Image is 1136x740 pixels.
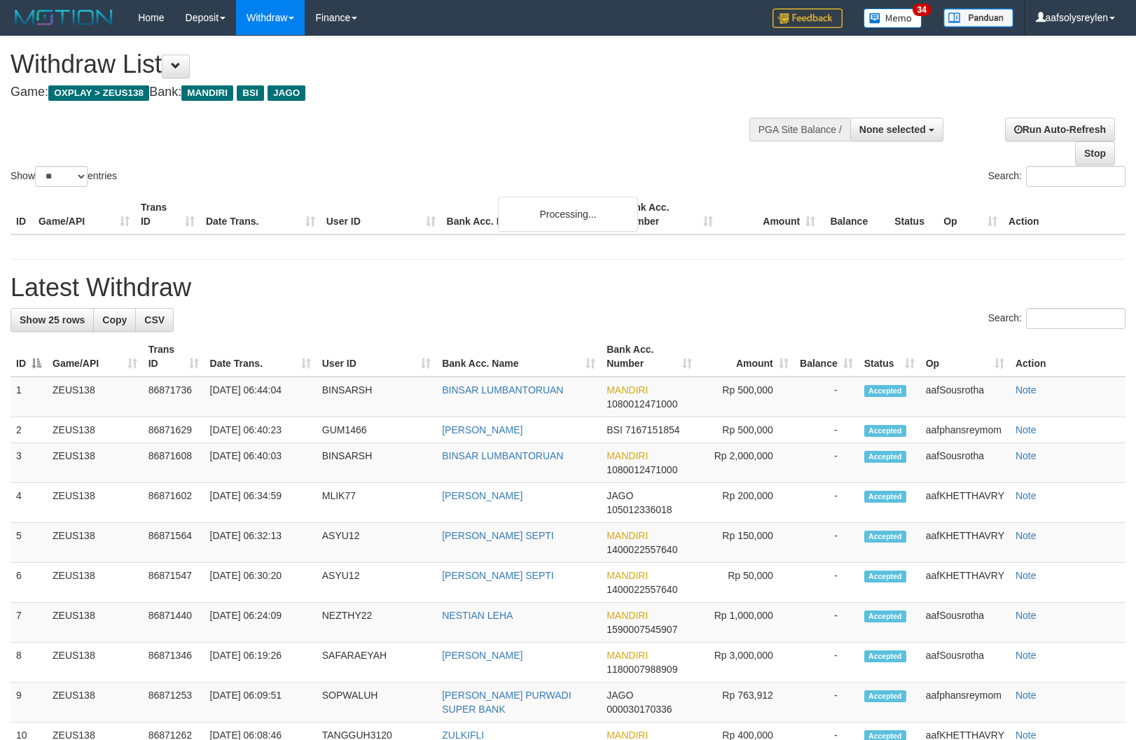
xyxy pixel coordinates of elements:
[607,664,677,675] span: Copy 1180007988909 to clipboard
[47,443,143,483] td: ZEUS138
[864,425,906,437] span: Accepted
[698,443,794,483] td: Rp 2,000,000
[749,118,850,141] div: PGA Site Balance /
[47,643,143,683] td: ZEUS138
[1016,610,1037,621] a: Note
[181,85,233,101] span: MANDIRI
[864,531,906,543] span: Accepted
[11,443,47,483] td: 3
[205,483,317,523] td: [DATE] 06:34:59
[821,195,889,235] th: Balance
[794,483,859,523] td: -
[607,584,677,595] span: Copy 1400022557640 to clipboard
[237,85,264,101] span: BSI
[143,563,205,603] td: 86871547
[864,491,906,503] span: Accepted
[607,490,633,501] span: JAGO
[698,483,794,523] td: Rp 200,000
[607,450,648,461] span: MANDIRI
[698,417,794,443] td: Rp 500,000
[607,530,648,541] span: MANDIRI
[607,704,672,715] span: Copy 000030170336 to clipboard
[607,570,648,581] span: MANDIRI
[794,417,859,443] td: -
[920,603,1010,643] td: aafSousrotha
[1010,337,1125,377] th: Action
[920,443,1010,483] td: aafSousrotha
[1016,530,1037,541] a: Note
[1026,166,1125,187] input: Search:
[35,166,88,187] select: Showentries
[616,195,719,235] th: Bank Acc. Number
[442,450,563,461] a: BINSAR LUMBANTORUAN
[864,385,906,397] span: Accepted
[143,523,205,563] td: 86871564
[143,603,205,643] td: 86871440
[719,195,821,235] th: Amount
[47,563,143,603] td: ZEUS138
[47,683,143,722] td: ZEUS138
[607,384,648,396] span: MANDIRI
[11,483,47,523] td: 4
[11,274,1125,302] h1: Latest Withdraw
[11,417,47,443] td: 2
[698,643,794,683] td: Rp 3,000,000
[1026,308,1125,329] input: Search:
[321,195,441,235] th: User ID
[698,683,794,722] td: Rp 763,912
[607,624,677,635] span: Copy 1590007545907 to clipboard
[1016,424,1037,435] a: Note
[48,85,149,101] span: OXPLAY > ZEUS138
[913,4,931,16] span: 34
[1016,570,1037,581] a: Note
[920,377,1010,417] td: aafSousrotha
[205,683,317,722] td: [DATE] 06:09:51
[442,690,571,715] a: [PERSON_NAME] PURWADI SUPER BANK
[698,377,794,417] td: Rp 500,000
[920,523,1010,563] td: aafKHETTHAVRY
[864,8,922,28] img: Button%20Memo.svg
[205,643,317,683] td: [DATE] 06:19:26
[11,563,47,603] td: 6
[1016,384,1037,396] a: Note
[864,650,906,662] span: Accepted
[93,308,136,332] a: Copy
[607,504,672,515] span: Copy 105012336018 to clipboard
[200,195,321,235] th: Date Trans.
[47,603,143,643] td: ZEUS138
[1075,141,1115,165] a: Stop
[47,377,143,417] td: ZEUS138
[859,124,926,135] span: None selected
[988,166,1125,187] label: Search:
[11,50,743,78] h1: Withdraw List
[794,523,859,563] td: -
[11,85,743,99] h4: Game: Bank:
[794,643,859,683] td: -
[135,195,200,235] th: Trans ID
[11,603,47,643] td: 7
[850,118,943,141] button: None selected
[1003,195,1125,235] th: Action
[143,643,205,683] td: 86871346
[143,337,205,377] th: Trans ID: activate to sort column ascending
[205,337,317,377] th: Date Trans.: activate to sort column ascending
[625,424,680,435] span: Copy 7167151854 to clipboard
[864,610,906,622] span: Accepted
[20,314,85,326] span: Show 25 rows
[47,483,143,523] td: ZEUS138
[11,337,47,377] th: ID: activate to sort column descending
[601,337,698,377] th: Bank Acc. Number: activate to sort column ascending
[143,443,205,483] td: 86871608
[33,195,135,235] th: Game/API
[698,603,794,643] td: Rp 1,000,000
[794,377,859,417] td: -
[442,610,513,621] a: NESTIAN LEHA
[1016,690,1037,701] a: Note
[442,570,553,581] a: [PERSON_NAME] SEPTI
[205,417,317,443] td: [DATE] 06:40:23
[205,523,317,563] td: [DATE] 06:32:13
[268,85,305,101] span: JAGO
[988,308,1125,329] label: Search:
[1005,118,1115,141] a: Run Auto-Refresh
[442,384,563,396] a: BINSAR LUMBANTORUAN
